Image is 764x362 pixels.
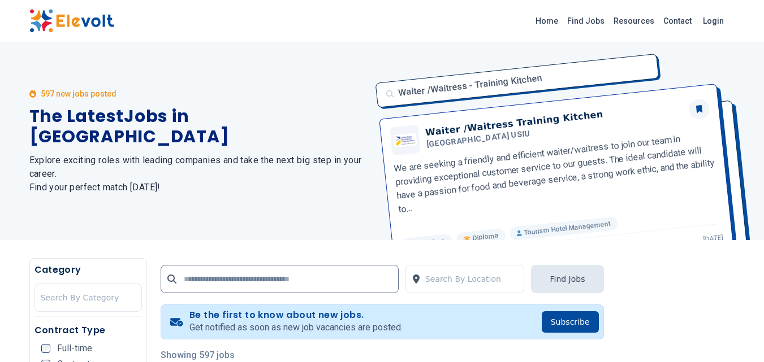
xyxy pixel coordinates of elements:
a: Contact [659,12,696,30]
a: Home [531,12,563,30]
a: Find Jobs [563,12,609,30]
input: Full-time [41,344,50,353]
h1: The Latest Jobs in [GEOGRAPHIC_DATA] [29,106,369,147]
h2: Explore exciting roles with leading companies and take the next big step in your career. Find you... [29,154,369,194]
h5: Category [34,263,142,277]
p: 597 new jobs posted [41,88,116,99]
h5: Contract Type [34,324,142,337]
p: Get notified as soon as new job vacancies are posted. [189,321,403,334]
p: Showing 597 jobs [161,348,604,362]
h4: Be the first to know about new jobs. [189,309,403,321]
button: Find Jobs [531,265,603,293]
img: Elevolt [29,9,114,33]
span: Full-time [57,344,92,353]
a: Resources [609,12,659,30]
button: Subscribe [542,311,599,333]
a: Login [696,10,731,32]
